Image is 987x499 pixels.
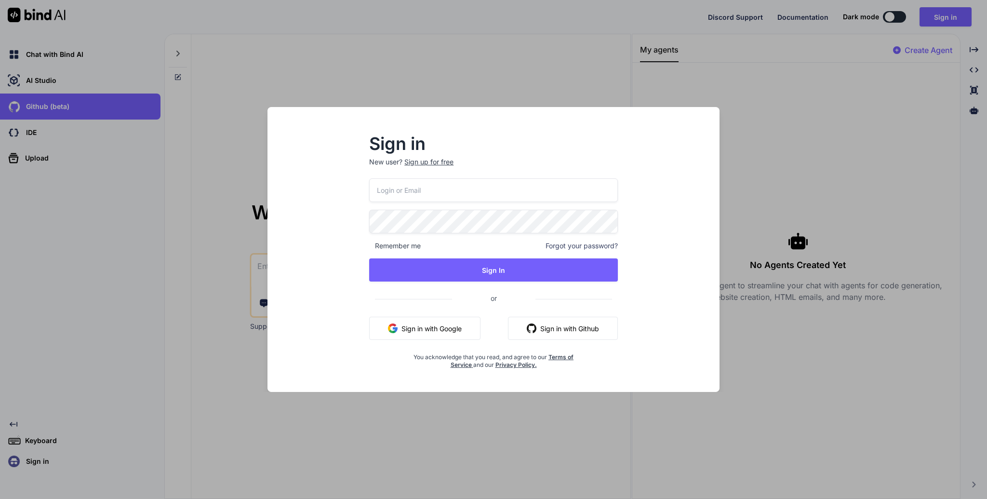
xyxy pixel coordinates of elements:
button: Sign in with Google [369,317,480,340]
span: or [452,286,535,310]
input: Login or Email [369,178,618,202]
a: Terms of Service [451,353,574,368]
h2: Sign in [369,136,618,151]
img: google [388,324,398,333]
p: New user? [369,157,618,178]
div: You acknowledge that you read, and agree to our and our [411,348,576,369]
span: Forgot your password? [546,241,618,251]
button: Sign in with Github [508,317,618,340]
button: Sign In [369,258,618,282]
span: Remember me [369,241,421,251]
a: Privacy Policy. [495,361,537,368]
img: github [527,324,536,333]
div: Sign up for free [404,157,453,167]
